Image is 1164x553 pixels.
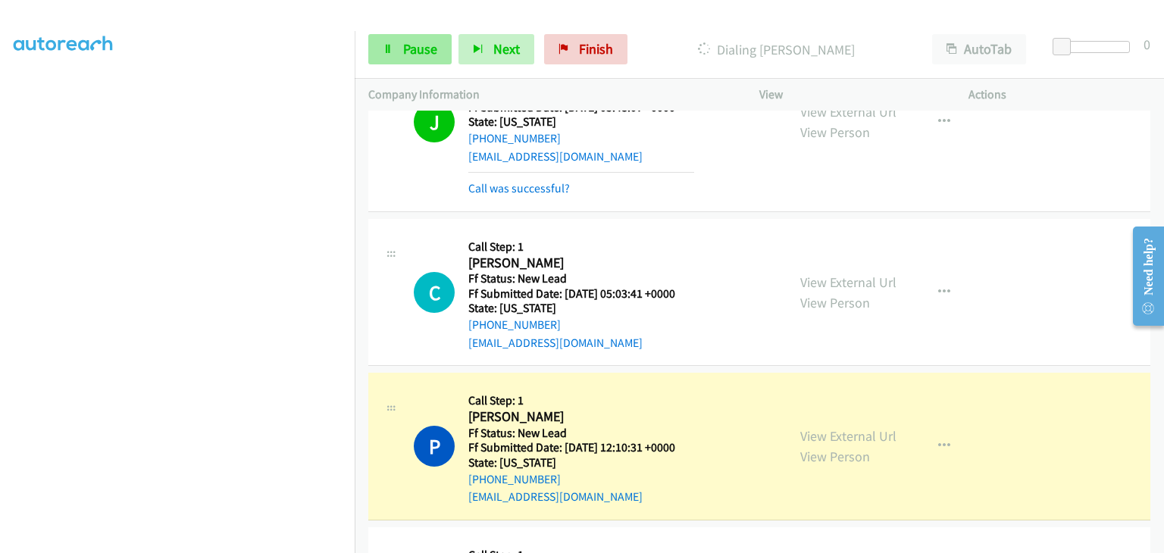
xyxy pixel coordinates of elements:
span: Next [493,40,520,58]
span: Pause [403,40,437,58]
h2: [PERSON_NAME] [468,408,675,426]
a: [EMAIL_ADDRESS][DOMAIN_NAME] [468,336,643,350]
a: [PHONE_NUMBER] [468,131,561,145]
a: Finish [544,34,627,64]
p: Dialing [PERSON_NAME] [648,39,905,60]
h1: J [414,102,455,142]
a: View Person [800,448,870,465]
a: [EMAIL_ADDRESS][DOMAIN_NAME] [468,149,643,164]
p: View [759,86,941,104]
a: Pause [368,34,452,64]
div: Delay between calls (in seconds) [1060,41,1130,53]
p: Actions [968,86,1150,104]
p: Company Information [368,86,732,104]
a: View External Url [800,103,896,120]
h5: Ff Status: New Lead [468,271,694,286]
div: 0 [1144,34,1150,55]
a: View Person [800,294,870,311]
a: View External Url [800,427,896,445]
h1: P [414,426,455,467]
h5: State: [US_STATE] [468,455,675,470]
span: Finish [579,40,613,58]
h1: C [414,272,455,313]
h5: Ff Submitted Date: [DATE] 12:10:31 +0000 [468,440,675,455]
button: Next [458,34,534,64]
h2: [PERSON_NAME] [468,255,694,272]
h5: Ff Submitted Date: [DATE] 05:03:41 +0000 [468,286,694,301]
a: Call was successful? [468,181,570,195]
a: [EMAIL_ADDRESS][DOMAIN_NAME] [468,489,643,504]
h5: Call Step: 1 [468,393,675,408]
h5: State: [US_STATE] [468,301,694,316]
iframe: Resource Center [1121,216,1164,336]
a: [PHONE_NUMBER] [468,472,561,486]
h5: State: [US_STATE] [468,114,694,130]
a: View External Url [800,273,896,291]
button: AutoTab [932,34,1026,64]
h5: Call Step: 1 [468,239,694,255]
a: [PHONE_NUMBER] [468,317,561,332]
a: View Person [800,123,870,141]
h5: Ff Status: New Lead [468,426,675,441]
